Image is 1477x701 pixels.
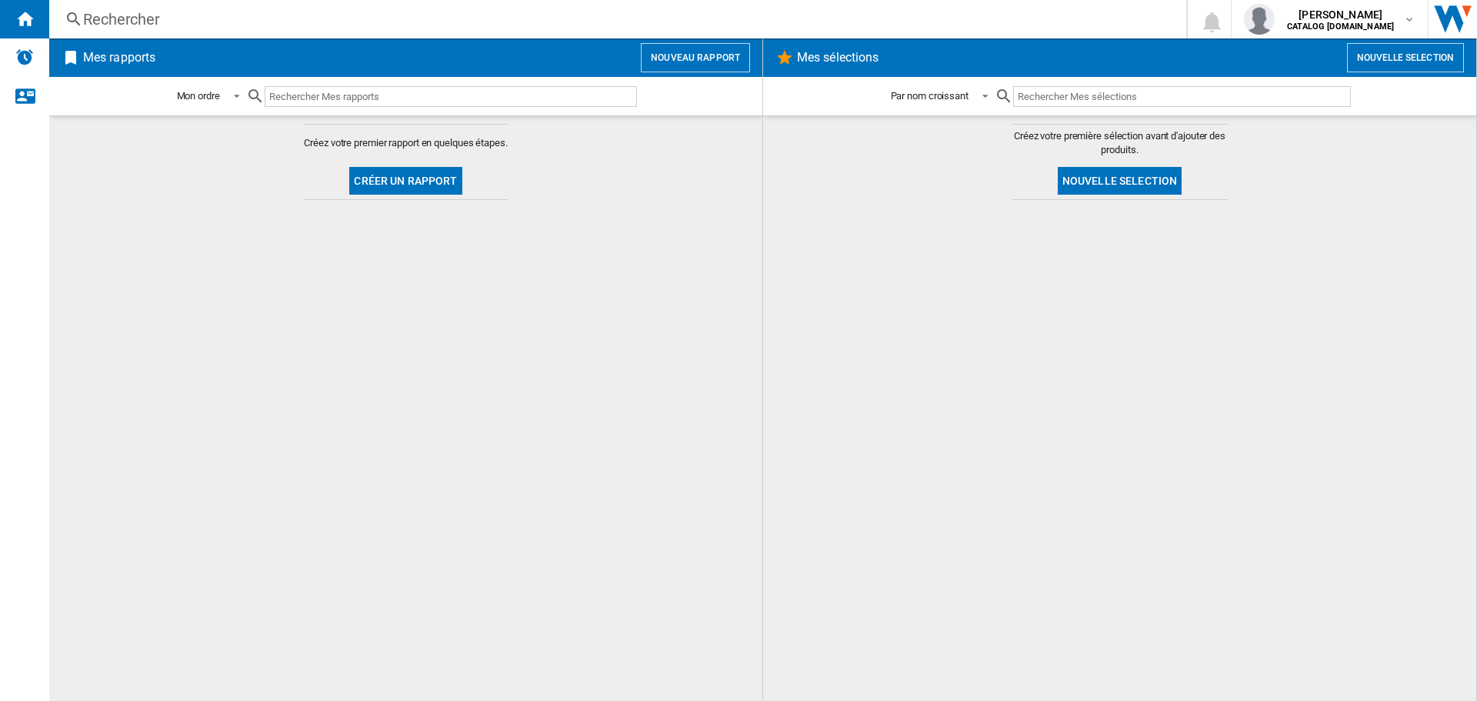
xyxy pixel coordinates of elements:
input: Rechercher Mes rapports [265,86,637,107]
b: CATALOG [DOMAIN_NAME] [1287,22,1394,32]
span: Créez votre première sélection avant d'ajouter des produits. [1012,129,1228,157]
img: profile.jpg [1244,4,1275,35]
img: alerts-logo.svg [15,48,34,66]
button: Nouvelle selection [1058,167,1182,195]
span: Créez votre premier rapport en quelques étapes. [304,136,507,150]
button: Créer un rapport [349,167,462,195]
span: [PERSON_NAME] [1287,7,1394,22]
h2: Mes sélections [794,43,882,72]
input: Rechercher Mes sélections [1013,86,1351,107]
button: Nouvelle selection [1347,43,1464,72]
div: Mon ordre [177,90,220,102]
div: Rechercher [83,8,1146,30]
div: Par nom croissant [891,90,969,102]
button: Nouveau rapport [641,43,750,72]
h2: Mes rapports [80,43,158,72]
